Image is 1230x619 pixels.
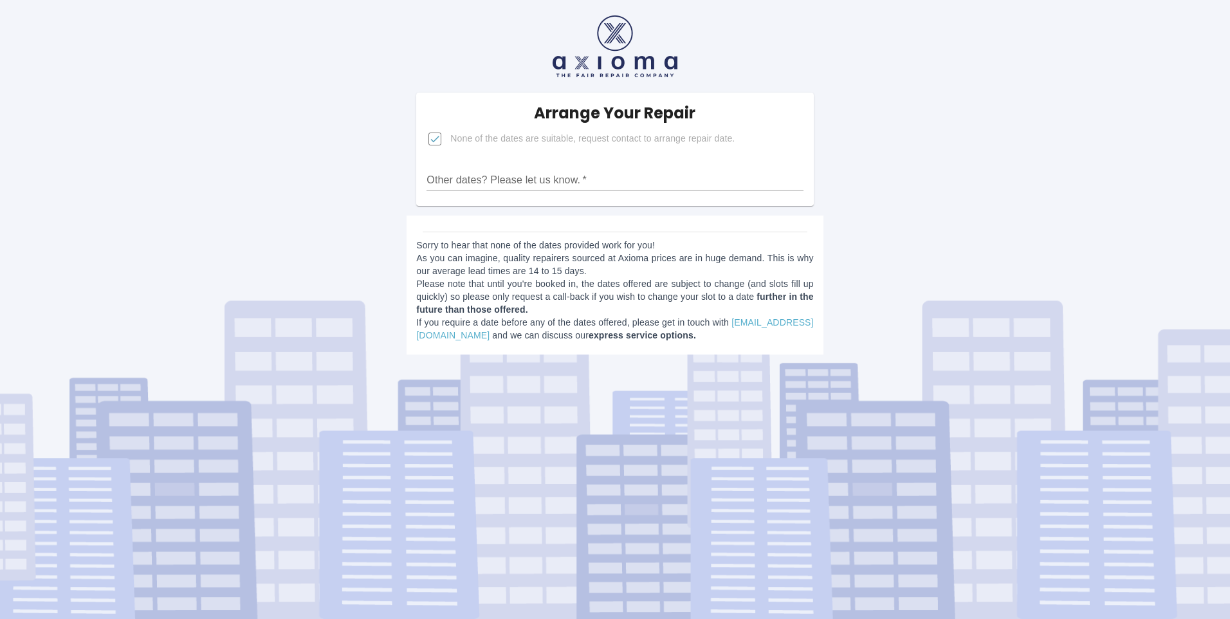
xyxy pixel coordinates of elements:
b: further in the future than those offered. [416,291,813,315]
b: express service options. [589,330,696,340]
p: Sorry to hear that none of the dates provided work for you! As you can imagine, quality repairers... [416,239,813,342]
h5: Arrange Your Repair [534,103,695,124]
span: None of the dates are suitable, request contact to arrange repair date. [450,133,735,145]
img: axioma [553,15,677,77]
